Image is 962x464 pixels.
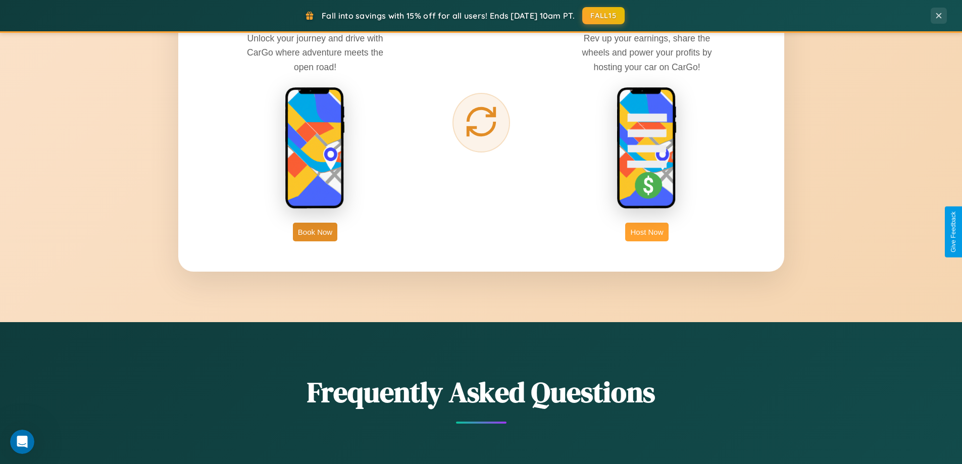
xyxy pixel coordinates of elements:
div: Give Feedback [950,212,957,252]
button: FALL15 [582,7,625,24]
button: Host Now [625,223,668,241]
h2: Frequently Asked Questions [178,373,784,411]
img: host phone [617,87,677,210]
p: Unlock your journey and drive with CarGo where adventure meets the open road! [239,31,391,74]
img: rent phone [285,87,345,210]
iframe: Intercom live chat [10,430,34,454]
span: Fall into savings with 15% off for all users! Ends [DATE] 10am PT. [322,11,575,21]
p: Rev up your earnings, share the wheels and power your profits by hosting your car on CarGo! [571,31,723,74]
button: Book Now [293,223,337,241]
